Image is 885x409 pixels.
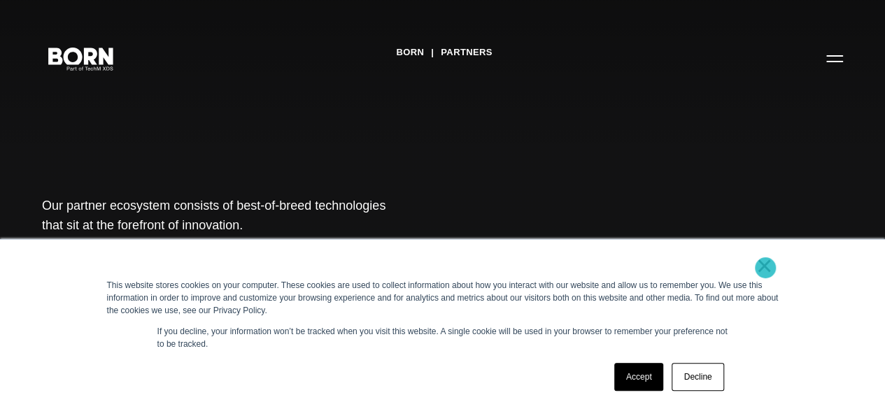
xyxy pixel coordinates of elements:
[396,42,424,63] a: BORN
[107,279,779,317] div: This website stores cookies on your computer. These cookies are used to collect information about...
[441,42,493,63] a: Partners
[756,259,773,272] a: ×
[614,363,664,391] a: Accept
[818,43,851,73] button: Open
[672,363,723,391] a: Decline
[42,196,399,235] h1: Our partner ecosystem consists of best-of-breed technologies that sit at the forefront of innovat...
[157,325,728,350] p: If you decline, your information won’t be tracked when you visit this website. A single cookie wi...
